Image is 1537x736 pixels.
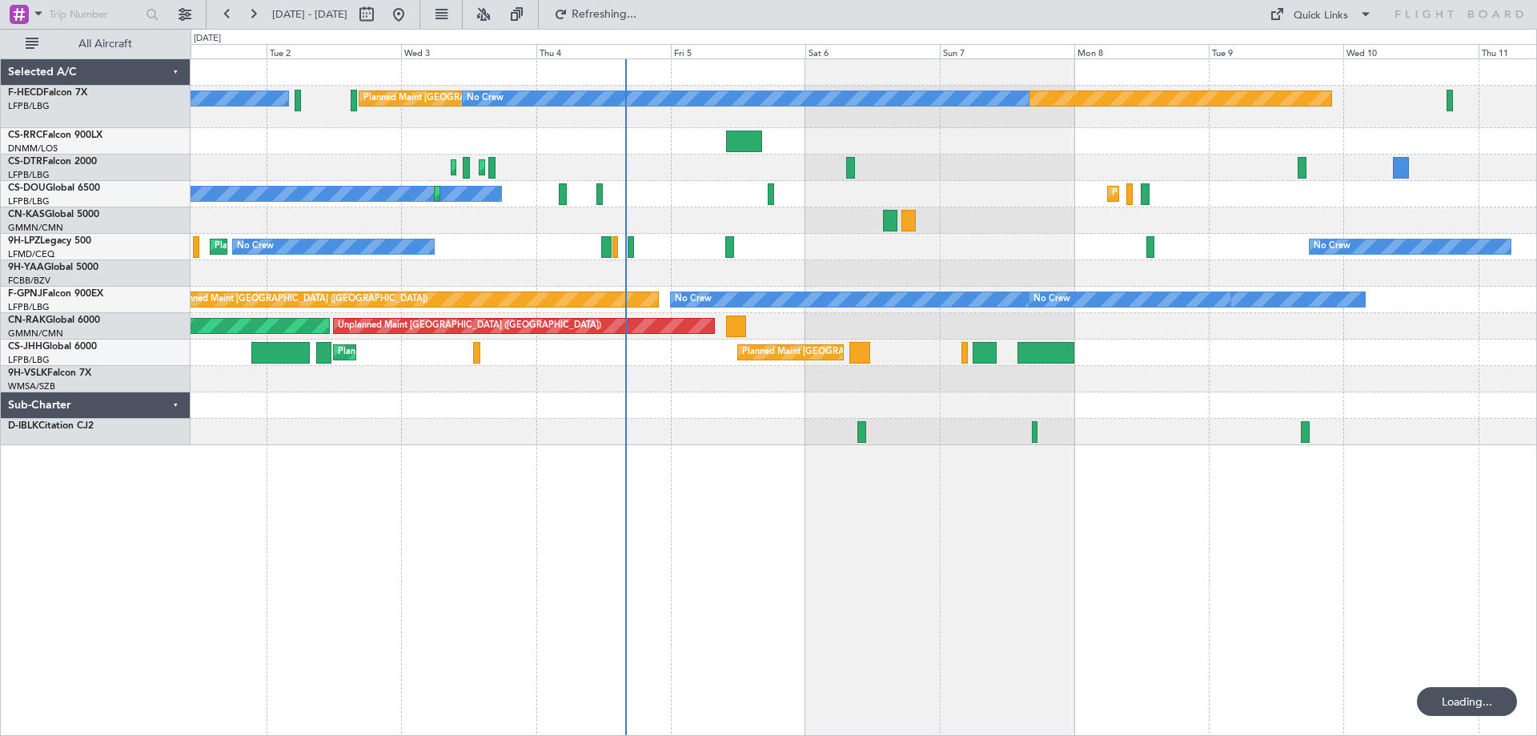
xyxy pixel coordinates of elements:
[49,2,141,26] input: Trip Number
[1262,2,1380,27] button: Quick Links
[467,86,504,111] div: No Crew
[439,182,691,206] div: Planned Maint [GEOGRAPHIC_DATA] ([GEOGRAPHIC_DATA])
[8,328,63,340] a: GMMN/CMN
[8,236,40,246] span: 9H-LPZ
[272,7,347,22] span: [DATE] - [DATE]
[8,275,50,287] a: FCBB/BZV
[8,342,42,352] span: CS-JHH
[940,44,1074,58] div: Sun 7
[1074,44,1209,58] div: Mon 8
[805,44,940,58] div: Sat 6
[484,155,674,179] div: Planned Maint [GEOGRAPHIC_DATA] (Ataturk)
[742,340,994,364] div: Planned Maint [GEOGRAPHIC_DATA] ([GEOGRAPHIC_DATA])
[8,157,97,167] a: CS-DTRFalcon 2000
[338,340,590,364] div: Planned Maint [GEOGRAPHIC_DATA] ([GEOGRAPHIC_DATA])
[8,157,42,167] span: CS-DTR
[8,368,47,378] span: 9H-VSLK
[8,316,46,325] span: CN-RAK
[8,131,42,140] span: CS-RRC
[547,2,643,27] button: Refreshing...
[1033,288,1070,312] div: No Crew
[8,289,103,299] a: F-GPNJFalcon 900EX
[8,131,102,140] a: CS-RRCFalcon 900LX
[1209,44,1343,58] div: Tue 9
[8,368,91,378] a: 9H-VSLKFalcon 7X
[8,342,97,352] a: CS-JHHGlobal 6000
[8,210,45,219] span: CN-KAS
[132,44,267,58] div: Mon 1
[8,143,58,155] a: DNMM/LOS
[8,354,50,366] a: LFPB/LBG
[8,183,100,193] a: CS-DOUGlobal 6500
[8,301,50,313] a: LFPB/LBG
[8,263,44,272] span: 9H-YAA
[671,44,805,58] div: Fri 5
[215,235,393,259] div: Planned Maint Nice ([GEOGRAPHIC_DATA])
[237,235,274,259] div: No Crew
[8,316,100,325] a: CN-RAKGlobal 6000
[8,169,50,181] a: LFPB/LBG
[675,288,712,312] div: No Crew
[338,314,601,338] div: Unplanned Maint [GEOGRAPHIC_DATA] ([GEOGRAPHIC_DATA])
[8,195,50,207] a: LFPB/LBG
[8,421,38,431] span: D-IBLK
[8,236,91,246] a: 9H-LPZLegacy 500
[536,44,671,58] div: Thu 4
[8,380,55,392] a: WMSA/SZB
[1314,235,1350,259] div: No Crew
[8,88,43,98] span: F-HECD
[8,222,63,234] a: GMMN/CMN
[8,421,94,431] a: D-IBLKCitation CJ2
[1417,687,1517,716] div: Loading...
[571,9,638,20] span: Refreshing...
[1343,44,1478,58] div: Wed 10
[8,210,99,219] a: CN-KASGlobal 5000
[363,86,616,111] div: Planned Maint [GEOGRAPHIC_DATA] ([GEOGRAPHIC_DATA])
[194,32,221,46] div: [DATE]
[42,38,169,50] span: All Aircraft
[8,100,50,112] a: LFPB/LBG
[8,88,87,98] a: F-HECDFalcon 7X
[8,289,42,299] span: F-GPNJ
[8,183,46,193] span: CS-DOU
[8,248,54,260] a: LFMD/CEQ
[1112,182,1364,206] div: Planned Maint [GEOGRAPHIC_DATA] ([GEOGRAPHIC_DATA])
[18,31,174,57] button: All Aircraft
[175,288,427,312] div: Planned Maint [GEOGRAPHIC_DATA] ([GEOGRAPHIC_DATA])
[8,263,98,272] a: 9H-YAAGlobal 5000
[401,44,536,58] div: Wed 3
[267,44,401,58] div: Tue 2
[1294,8,1348,24] div: Quick Links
